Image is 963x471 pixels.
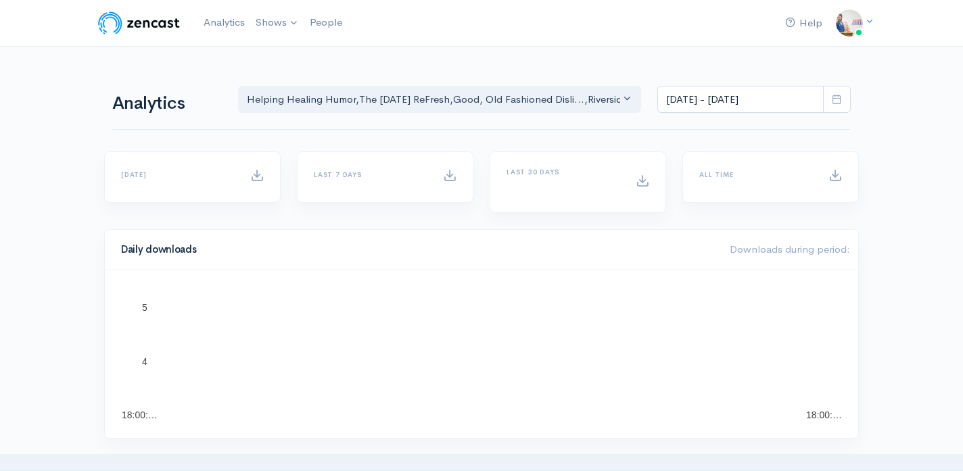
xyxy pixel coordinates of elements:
a: Shows [250,8,304,38]
h6: Last 30 days [507,168,619,176]
h6: Last 7 days [314,171,427,178]
img: ... [836,9,863,36]
input: analytics date range selector [657,86,824,114]
a: Help [780,9,828,38]
text: 18:00:… [806,410,842,420]
img: ZenCast Logo [96,9,182,36]
div: Helping Healing Humor , The [DATE] ReFresh , Good, Old Fashioned Disli... , Riverside Knight Lights [247,92,620,107]
h6: All time [699,171,812,178]
a: People [304,8,348,37]
span: Downloads during period: [730,243,850,255]
text: 4 [142,356,147,367]
a: Analytics [198,8,250,37]
text: 5 [142,302,147,313]
h6: [DATE] [121,171,234,178]
text: 18:00:… [122,410,158,420]
svg: A chart. [121,287,842,422]
h1: Analytics [112,94,222,114]
h4: Daily downloads [121,244,713,255]
button: Helping Healing Humor, The Friday ReFresh, Good, Old Fashioned Disli..., Riverside Knight Lights [238,86,641,114]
